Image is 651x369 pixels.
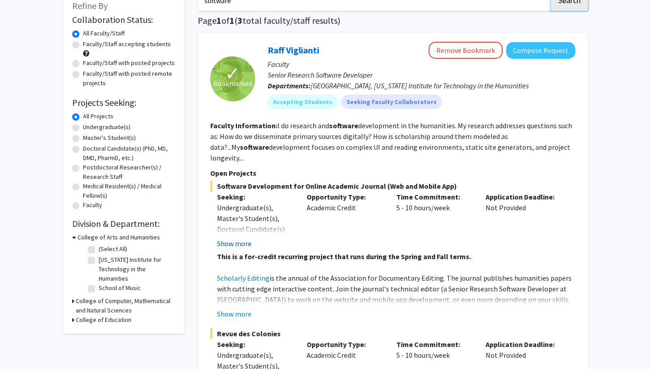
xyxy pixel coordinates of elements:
[72,14,175,25] h2: Collaboration Status:
[210,121,572,162] fg-read-more: I do research and development in the humanities. My research addresses questions such as: How do ...
[72,97,175,108] h2: Projects Seeking:
[486,191,562,202] p: Application Deadline:
[210,328,575,339] span: Revue des Colonies
[329,121,358,130] b: software
[429,42,503,59] button: Remove Bookmark
[230,15,234,26] span: 1
[78,233,160,242] h3: College of Arts and Humanities
[83,144,175,163] label: Doctoral Candidate(s) (PhD, MD, DMD, PharmD, etc.)
[225,69,240,78] span: ✓
[72,218,175,229] h2: Division & Department:
[7,329,38,362] iframe: Chat
[83,133,136,143] label: Master's Student(s)
[396,339,473,350] p: Time Commitment:
[506,42,575,59] button: Compose Request to Raff Viglianti
[341,95,442,109] mat-chip: Seeking Faculty Collaborators
[76,296,175,315] h3: College of Computer, Mathematical and Natural Sciences
[390,191,479,249] div: 5 - 10 hours/week
[83,182,175,200] label: Medical Resident(s) / Medical Fellow(s)
[217,252,471,261] strong: This is a for-credit recurring project that runs during the Spring and Fall terms.
[217,202,293,256] div: Undergraduate(s), Master's Student(s), Doctoral Candidate(s) (PhD, MD, DMD, PharmD, etc.)
[217,308,252,319] button: Show more
[486,339,562,350] p: Application Deadline:
[396,191,473,202] p: Time Commitment:
[307,191,383,202] p: Opportunity Type:
[268,81,311,90] b: Departments:
[217,15,221,26] span: 1
[268,95,338,109] mat-chip: Accepting Students
[83,39,171,49] label: Faculty/Staff accepting students
[217,273,575,337] p: is the annual of the Association for Documentary Editing. The journal publishes humanities papers...
[83,29,125,38] label: All Faculty/Staff
[76,315,131,325] h3: College of Education
[99,255,173,283] label: [US_STATE] Institute for Technology in the Humanities
[268,59,575,69] p: Faculty
[210,168,575,178] p: Open Projects
[217,339,293,350] p: Seeking:
[300,191,390,249] div: Academic Credit
[83,122,130,132] label: Undergraduate(s)
[268,69,575,80] p: Senior Research Software Developer
[240,143,269,152] b: software
[217,238,252,249] button: Show more
[198,15,588,26] h1: Page of ( total faculty/staff results)
[83,69,175,88] label: Faculty/Staff with posted remote projects
[479,191,569,249] div: Not Provided
[99,283,141,293] label: School of Music
[83,200,102,210] label: Faculty
[213,78,252,89] span: Bookmarked
[83,58,175,68] label: Faculty/Staff with posted projects
[83,112,113,121] label: All Projects
[238,15,243,26] span: 3
[311,81,529,90] span: [GEOGRAPHIC_DATA], [US_STATE] Institute for Technology in the Humanities
[210,121,278,130] b: Faculty Information:
[83,163,175,182] label: Postdoctoral Researcher(s) / Research Staff
[307,339,383,350] p: Opportunity Type:
[217,273,269,282] a: Scholarly Editing
[210,181,575,191] span: Software Development for Online Academic Journal (Web and Mobile App)
[268,44,319,56] a: Raff Viglianti
[217,191,293,202] p: Seeking:
[99,244,127,254] label: (Select All)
